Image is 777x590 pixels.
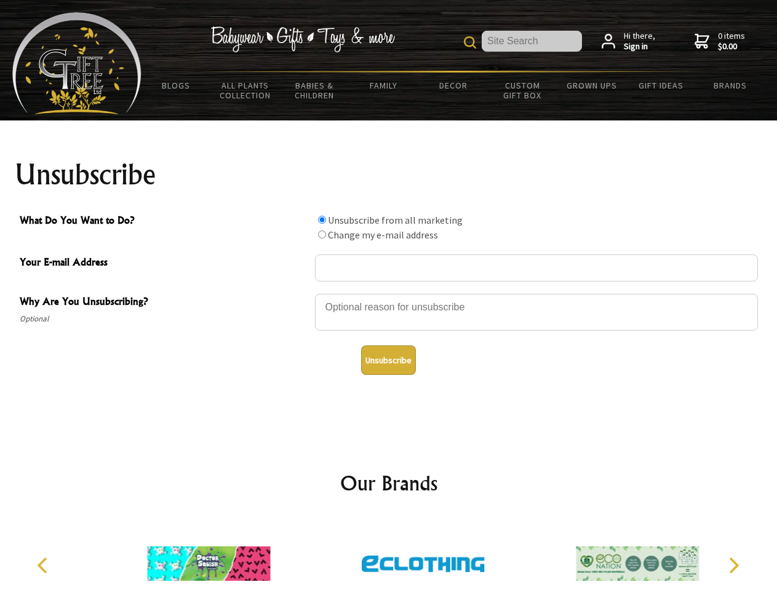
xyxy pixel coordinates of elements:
[15,160,763,189] h1: Unsubscribe
[361,345,416,375] button: Unsubscribe
[318,230,326,238] input: What Do You Want to Do?
[624,41,655,52] strong: Sign in
[20,213,309,230] span: What Do You Want to Do?
[557,73,626,98] a: Grown Ups
[488,73,557,108] a: Custom Gift Box
[20,312,309,326] span: Optional
[695,31,745,52] a: 0 items$0.00
[464,36,476,49] img: product search
[315,254,758,281] input: Your E-mail Address
[280,73,349,108] a: Babies & Children
[318,216,326,224] input: What Do You Want to Do?
[602,31,655,52] a: Hi there,Sign in
[31,552,58,579] button: Previous
[418,73,488,98] a: Decor
[328,229,438,241] label: Change my e-mail address
[349,73,419,98] a: Family
[315,294,758,331] textarea: Why Are You Unsubscribing?
[626,73,696,98] a: Gift Ideas
[718,30,745,52] span: 0 items
[210,26,395,52] img: Babywear - Gifts - Toys & more
[12,12,141,114] img: Babyware - Gifts - Toys and more...
[20,254,309,272] span: Your E-mail Address
[20,294,309,312] span: Why Are You Unsubscribing?
[718,41,745,52] strong: $0.00
[211,73,281,108] a: All Plants Collection
[25,468,753,498] h2: Our Brands
[141,73,211,98] a: BLOGS
[482,31,582,52] input: Site Search
[624,31,655,52] span: Hi there,
[328,214,463,226] label: Unsubscribe from all marketing
[696,73,765,98] a: Brands
[720,552,747,579] button: Next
